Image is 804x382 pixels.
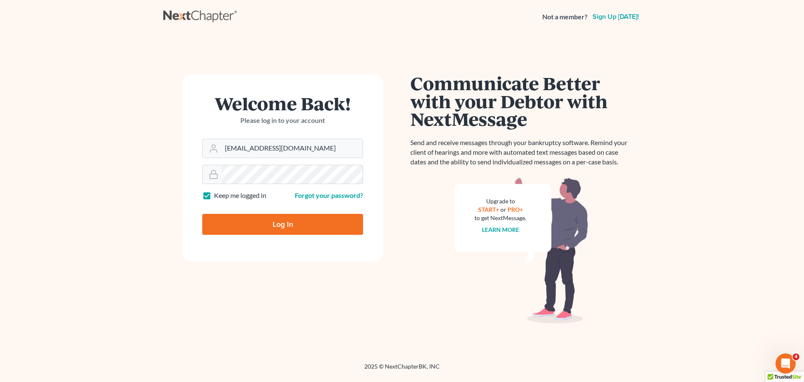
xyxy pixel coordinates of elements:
p: Send and receive messages through your bankruptcy software. Remind your client of hearings and mo... [410,138,632,167]
h1: Communicate Better with your Debtor with NextMessage [410,74,632,128]
a: Sign up [DATE]! [591,13,641,20]
a: START+ [478,206,499,213]
input: Email Address [222,139,363,158]
strong: Not a member? [542,12,588,22]
label: Keep me logged in [214,191,266,200]
a: Forgot your password? [295,191,363,199]
a: Learn more [482,226,519,233]
span: or [500,206,506,213]
div: Upgrade to [474,197,526,205]
a: PRO+ [508,206,523,213]
iframe: Intercom live chat [776,353,796,374]
span: 4 [793,353,799,360]
img: nextmessage_bg-59042aed3d76b12b5cd301f8e5b87938c9018125f34e5fa2b7a6b67550977c72.svg [454,177,588,324]
p: Please log in to your account [202,116,363,125]
h1: Welcome Back! [202,94,363,112]
div: 2025 © NextChapterBK, INC [163,362,641,377]
div: to get NextMessage. [474,214,526,222]
input: Log In [202,214,363,235]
